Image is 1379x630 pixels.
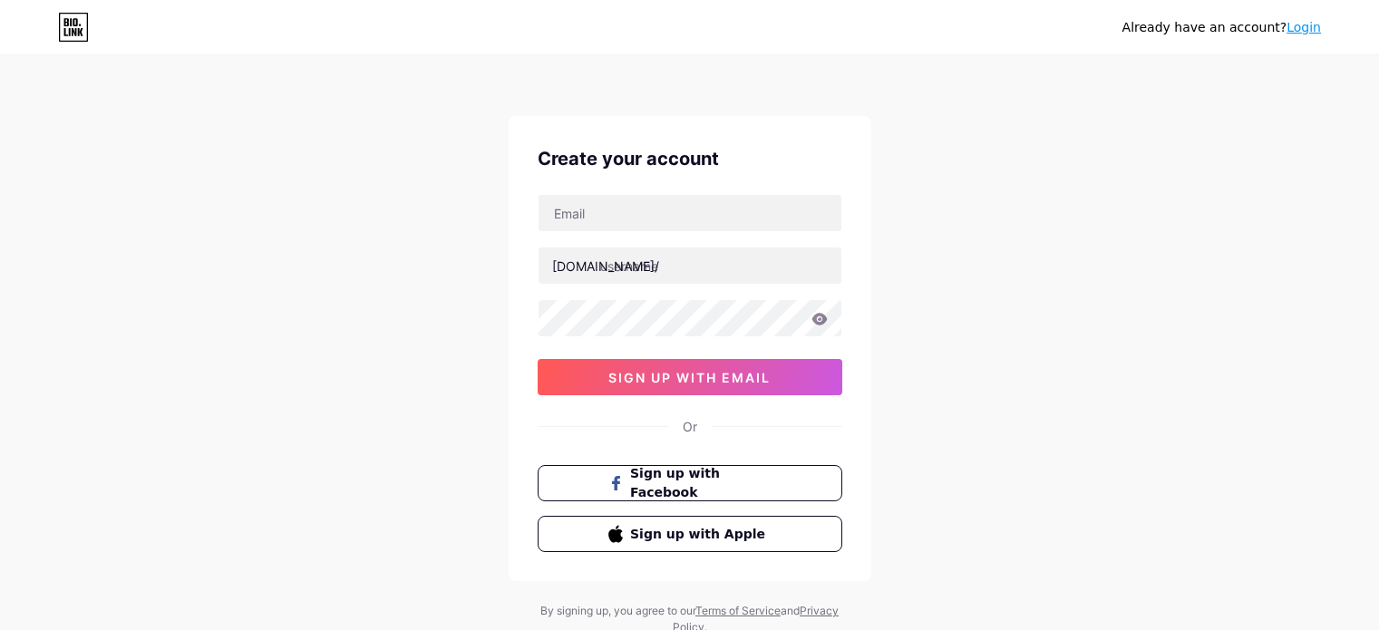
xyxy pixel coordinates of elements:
button: Sign up with Facebook [538,465,842,501]
span: sign up with email [608,370,771,385]
button: sign up with email [538,359,842,395]
a: Login [1287,20,1321,34]
span: Sign up with Facebook [630,464,771,502]
div: Already have an account? [1122,18,1321,37]
div: Or [683,417,697,436]
div: [DOMAIN_NAME]/ [552,257,659,276]
input: username [539,247,841,284]
span: Sign up with Apple [630,525,771,544]
input: Email [539,195,841,231]
a: Terms of Service [695,604,781,617]
div: Create your account [538,145,842,172]
button: Sign up with Apple [538,516,842,552]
